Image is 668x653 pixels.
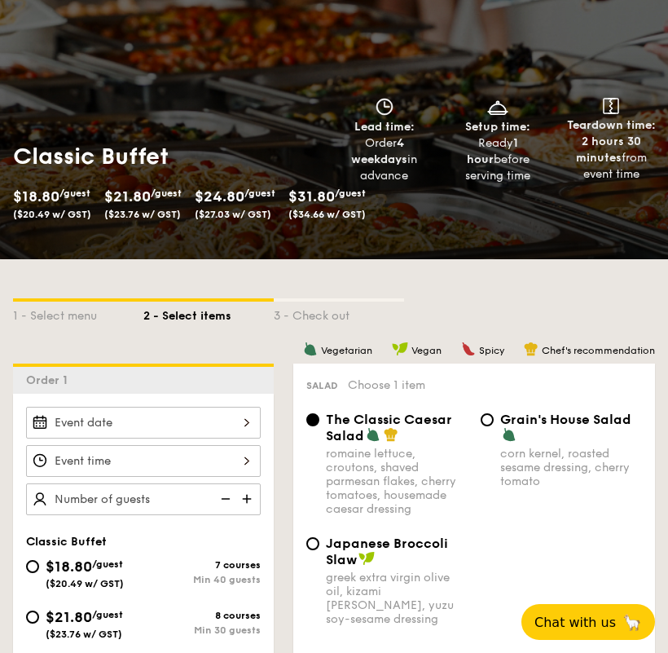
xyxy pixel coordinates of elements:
[26,445,261,477] input: Event time
[326,412,452,443] span: The Classic Caesar Salad
[104,188,151,205] span: $21.80
[143,559,261,571] div: 7 courses
[26,407,261,439] input: Event date
[334,135,434,184] div: Order in advance
[479,345,504,356] span: Spicy
[236,483,261,514] img: icon-add.58712e84.svg
[534,615,616,630] span: Chat with us
[524,342,538,356] img: icon-chef-hat.a58ddaea.svg
[326,571,468,626] div: greek extra virgin olive oil, kizami [PERSON_NAME], yuzu soy-sesame dressing
[348,378,425,392] span: Choose 1 item
[46,608,92,626] span: $21.80
[104,209,181,220] span: ($23.76 w/ GST)
[288,188,335,205] span: $31.80
[195,188,244,205] span: $24.80
[26,373,74,387] span: Order 1
[326,447,468,516] div: romaine lettuce, croutons, shaved parmesan flakes, cherry tomatoes, housemade caesar dressing
[502,427,516,442] img: icon-vegetarian.fe4039eb.svg
[151,188,182,199] span: /guest
[46,558,92,576] span: $18.80
[26,560,39,573] input: $18.80/guest($20.49 w/ GST)7 coursesMin 40 guests
[46,578,124,589] span: ($20.49 w/ GST)
[465,120,530,134] span: Setup time:
[59,188,90,199] span: /guest
[358,551,375,566] img: icon-vegan.f8ff3823.svg
[288,209,366,220] span: ($34.66 w/ GST)
[354,120,415,134] span: Lead time:
[26,483,261,515] input: Number of guests
[143,574,261,585] div: Min 40 guests
[13,142,327,171] h1: Classic Buffet
[521,604,655,640] button: Chat with us🦙
[542,345,655,356] span: Chef's recommendation
[195,209,271,220] span: ($27.03 w/ GST)
[481,413,494,426] input: Grain's House Saladcorn kernel, roasted sesame dressing, cherry tomato
[372,98,397,116] img: icon-clock.2db775ea.svg
[500,412,631,427] span: Grain's House Salad
[26,611,39,624] input: $21.80/guest($23.76 w/ GST)8 coursesMin 30 guests
[447,135,547,184] div: Ready before serving time
[461,342,476,356] img: icon-spicy.37a8142b.svg
[486,98,510,116] img: icon-dish.430c3a2e.svg
[411,345,442,356] span: Vegan
[366,427,380,442] img: icon-vegetarian.fe4039eb.svg
[13,302,143,324] div: 1 - Select menu
[622,613,642,632] span: 🦙
[143,624,261,636] div: Min 30 guests
[335,188,366,199] span: /guest
[321,345,372,356] span: Vegetarian
[92,609,123,620] span: /guest
[576,135,641,165] strong: 2 hours 30 minutes
[143,302,274,324] div: 2 - Select items
[306,537,319,550] input: Japanese Broccoli Slawgreek extra virgin olive oil, kizami [PERSON_NAME], yuzu soy-sesame dressing
[143,610,261,621] div: 8 courses
[26,535,107,549] span: Classic Buffet
[92,558,123,570] span: /guest
[306,380,338,391] span: Salad
[244,188,275,199] span: /guest
[392,342,408,356] img: icon-vegan.f8ff3823.svg
[13,209,91,220] span: ($20.49 w/ GST)
[561,134,661,183] div: from event time
[603,98,619,114] img: icon-teardown.65201eee.svg
[46,629,122,640] span: ($23.76 w/ GST)
[567,118,656,132] span: Teardown time:
[274,302,404,324] div: 3 - Check out
[306,413,319,426] input: The Classic Caesar Saladromaine lettuce, croutons, shaved parmesan flakes, cherry tomatoes, house...
[212,483,236,514] img: icon-reduce.1d2dbef1.svg
[500,447,642,488] div: corn kernel, roasted sesame dressing, cherry tomato
[303,342,318,356] img: icon-vegetarian.fe4039eb.svg
[384,427,398,442] img: icon-chef-hat.a58ddaea.svg
[326,536,448,567] span: Japanese Broccoli Slaw
[13,188,59,205] span: $18.80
